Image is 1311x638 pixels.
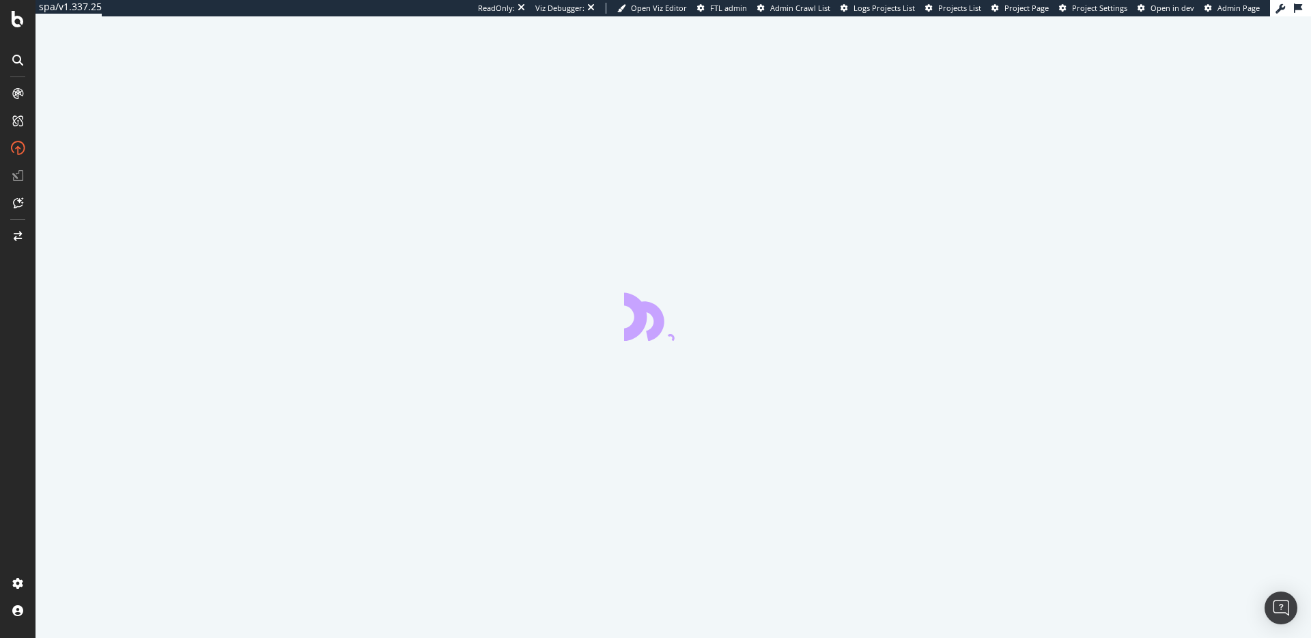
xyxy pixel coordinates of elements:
[697,3,747,14] a: FTL admin
[624,292,722,341] div: animation
[1004,3,1049,13] span: Project Page
[841,3,915,14] a: Logs Projects List
[925,3,981,14] a: Projects List
[1265,592,1297,624] div: Open Intercom Messenger
[1204,3,1260,14] a: Admin Page
[770,3,830,13] span: Admin Crawl List
[1072,3,1127,13] span: Project Settings
[631,3,687,13] span: Open Viz Editor
[710,3,747,13] span: FTL admin
[1217,3,1260,13] span: Admin Page
[617,3,687,14] a: Open Viz Editor
[478,3,515,14] div: ReadOnly:
[854,3,915,13] span: Logs Projects List
[757,3,830,14] a: Admin Crawl List
[1151,3,1194,13] span: Open in dev
[991,3,1049,14] a: Project Page
[1138,3,1194,14] a: Open in dev
[535,3,584,14] div: Viz Debugger:
[938,3,981,13] span: Projects List
[1059,3,1127,14] a: Project Settings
